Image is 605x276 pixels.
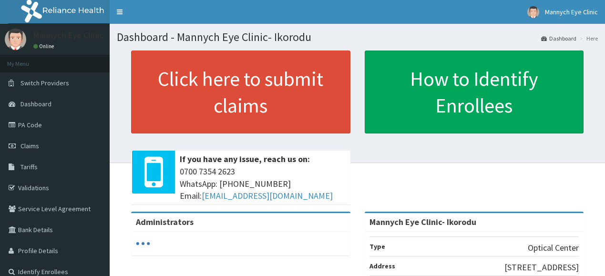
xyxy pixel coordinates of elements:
[21,79,69,87] span: Switch Providers
[369,262,395,270] b: Address
[117,31,598,43] h1: Dashboard - Mannych Eye Clinic- Ikorodu
[33,31,103,40] p: Mannych Eye Clinic
[577,34,598,42] li: Here
[21,100,51,108] span: Dashboard
[369,216,476,227] strong: Mannych Eye Clinic- Ikorodu
[545,8,598,16] span: Mannych Eye Clinic
[541,34,576,42] a: Dashboard
[528,242,579,254] p: Optical Center
[21,163,38,171] span: Tariffs
[136,236,150,251] svg: audio-loading
[5,29,26,50] img: User Image
[136,216,194,227] b: Administrators
[504,261,579,274] p: [STREET_ADDRESS]
[33,43,56,50] a: Online
[180,153,310,164] b: If you have any issue, reach us on:
[21,142,39,150] span: Claims
[369,242,385,251] b: Type
[202,190,333,201] a: [EMAIL_ADDRESS][DOMAIN_NAME]
[365,51,584,133] a: How to Identify Enrollees
[527,6,539,18] img: User Image
[131,51,350,133] a: Click here to submit claims
[180,165,346,202] span: 0700 7354 2623 WhatsApp: [PHONE_NUMBER] Email:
